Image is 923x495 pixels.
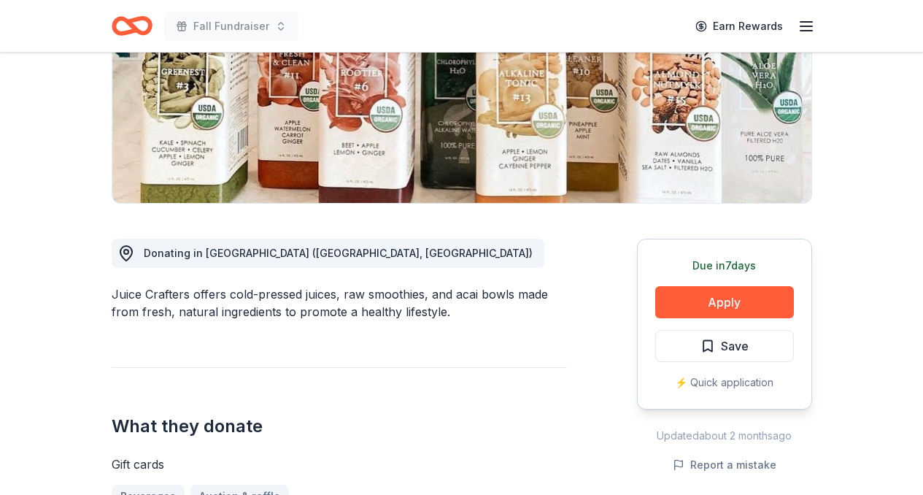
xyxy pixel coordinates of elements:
[655,330,794,362] button: Save
[673,456,776,474] button: Report a mistake
[655,374,794,391] div: ⚡️ Quick application
[193,18,269,35] span: Fall Fundraiser
[144,247,533,259] span: Donating in [GEOGRAPHIC_DATA] ([GEOGRAPHIC_DATA], [GEOGRAPHIC_DATA])
[637,427,812,445] div: Updated about 2 months ago
[655,257,794,275] div: Due in 7 days
[164,12,298,41] button: Fall Fundraiser
[687,13,792,39] a: Earn Rewards
[655,286,794,318] button: Apply
[112,456,567,473] div: Gift cards
[112,415,567,438] h2: What they donate
[112,285,567,321] div: Juice Crafters offers cold-pressed juices, raw smoothies, and acai bowls made from fresh, natural...
[112,9,152,43] a: Home
[721,337,749,356] span: Save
